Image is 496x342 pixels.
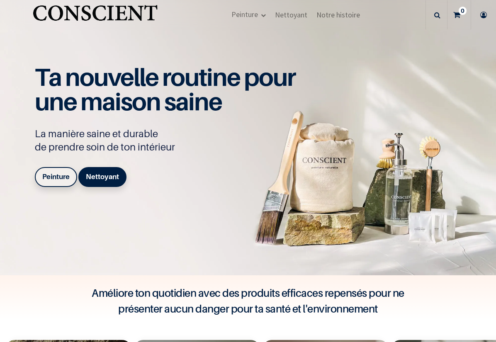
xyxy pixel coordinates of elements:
span: Nettoyant [275,10,307,19]
a: Logo of Conscient [31,0,159,29]
sup: 0 [459,7,467,15]
span: Ta nouvelle routine pour une maison saine [35,62,295,116]
a: Nettoyant [78,167,126,187]
p: La manière saine et durable de prendre soin de ton intérieur [35,127,304,154]
b: Peinture [42,172,70,181]
img: Conscient [31,0,159,33]
b: Nettoyant [86,172,119,181]
a: Peinture [35,167,77,187]
iframe: Tidio Chat [453,289,492,327]
h4: Améliore ton quotidien avec des produits efficaces repensés pour ne présenter aucun danger pour t... [82,285,414,317]
span: Notre histoire [316,10,360,19]
span: Logo of Conscient [31,0,159,33]
a: 0 [447,0,471,29]
span: Peinture [231,10,258,19]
